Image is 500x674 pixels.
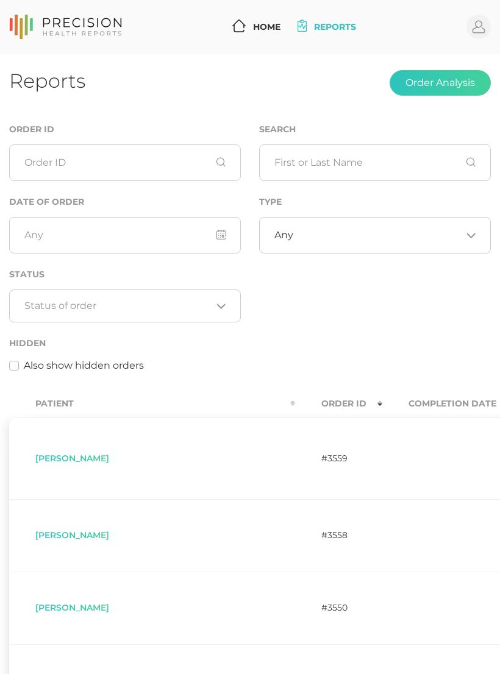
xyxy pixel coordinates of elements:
[9,124,54,135] label: Order ID
[9,197,84,207] label: Date of Order
[35,453,109,464] span: [PERSON_NAME]
[9,338,46,349] label: Hidden
[295,572,382,644] td: #3550
[35,530,109,541] span: [PERSON_NAME]
[293,229,462,241] input: Search for option
[390,70,491,96] button: Order Analysis
[259,144,491,181] input: First or Last Name
[9,390,295,417] th: Patient : activate to sort column ascending
[295,499,382,572] td: #3558
[274,229,293,241] span: Any
[259,124,296,135] label: Search
[9,69,85,93] h1: Reports
[293,16,362,38] a: Reports
[24,358,144,373] label: Also show hidden orders
[9,269,45,280] label: Status
[9,217,241,254] input: Any
[9,289,241,322] div: Search for option
[35,602,109,613] span: [PERSON_NAME]
[259,197,282,207] label: Type
[9,144,241,181] input: Order ID
[295,390,382,417] th: Order ID : activate to sort column ascending
[227,16,285,38] a: Home
[295,417,382,500] td: #3559
[24,300,212,312] input: Search for option
[259,217,491,254] div: Search for option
